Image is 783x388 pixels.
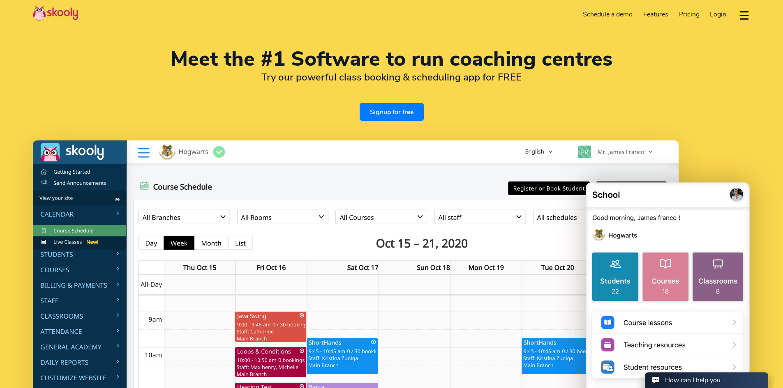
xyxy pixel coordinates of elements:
[638,8,674,21] a: Features
[704,8,732,21] a: Login
[33,5,78,21] img: Skooly
[738,6,750,25] button: dropdown menu
[360,103,424,121] a: Signup for free
[33,49,750,69] h1: Meet the #1 Software to run coaching centres
[710,10,726,19] span: Login
[674,8,705,21] a: Pricing
[679,10,700,19] span: Pricing
[33,71,750,83] h2: Try our powerful class booking & scheduling app for FREE
[578,8,638,21] a: Schedule a demo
